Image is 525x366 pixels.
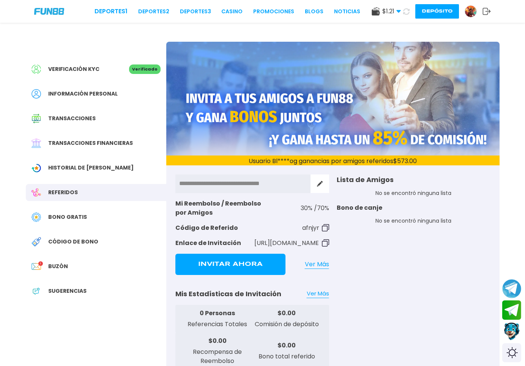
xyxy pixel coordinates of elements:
[302,223,319,232] p: afnjyr
[26,233,166,250] a: Redeem BonusCódigo de bono
[465,5,482,17] a: Avatar
[415,4,459,19] button: Depósito
[48,287,87,295] span: Sugerencias
[26,135,166,152] a: Financial TransactionTransacciones financieras
[502,279,521,298] button: Join telegram channel
[48,213,87,221] span: Bono Gratis
[175,239,250,248] p: Enlace de Invitación
[26,258,166,275] a: InboxBuzón1
[183,336,252,346] p: $ 0.00
[48,238,98,246] span: Código de bono
[26,159,166,176] a: Wagering TransactionHistorial de [PERSON_NAME]
[334,8,360,16] a: NOTICIAS
[32,262,41,271] img: Inbox
[252,309,322,318] p: $ 0.00
[175,223,298,232] p: Código de Referido
[253,8,294,16] a: Promociones
[322,224,329,231] img: Copy Code
[166,156,500,167] p: Usuario Bl****og ganancias por amigos referidos $ 573.00
[32,212,41,222] img: Free Bonus
[26,184,166,201] a: ReferralReferidos
[26,61,166,78] a: Verificación KYCVerificado
[252,320,322,329] p: Comisión de depósito
[305,8,323,16] a: BLOGS
[252,352,322,361] p: Bono total referido
[502,322,521,341] button: Contact customer service
[302,223,329,232] button: afnjyr
[183,347,252,366] p: Recompensa de Reembolso
[175,199,296,217] p: Mi Reembolso / Reembolso por Amigos
[48,188,78,196] span: Referidos
[307,289,329,298] a: Ver Más
[32,114,41,123] img: Transaction History
[32,138,41,148] img: Financial Transaction
[26,110,166,127] a: Transaction HistoryTransacciones
[337,189,490,197] p: No se encontró ninguna lista
[32,286,41,296] img: App Feedback
[48,115,96,123] span: Transacciones
[252,341,322,350] p: $ 0.00
[32,188,41,197] img: Referral
[32,89,41,99] img: Personal
[32,237,41,247] img: Redeem Bonus
[254,239,329,248] button: [URL][DOMAIN_NAME]
[180,8,211,16] a: Deportes3
[26,85,166,102] a: PersonalInformación personal
[26,283,166,300] a: App FeedbackSugerencias
[175,254,285,275] button: Invitar Ahora
[48,262,68,270] span: Buzón
[502,300,521,320] button: Join telegram
[502,343,521,362] div: Switch theme
[166,42,500,156] img: Referral Banner
[48,90,118,98] span: Información personal
[305,260,329,269] a: Ver Más
[48,164,134,172] span: Historial de [PERSON_NAME]
[183,309,252,318] p: 0 Personas
[48,139,133,147] span: Transacciones financieras
[26,209,166,226] a: Free BonusBono Gratis
[129,64,161,74] p: Verificado
[34,8,64,14] img: Company Logo
[32,163,41,173] img: Wagering Transaction
[465,6,476,17] img: Avatar
[48,65,99,73] span: Verificación KYC
[322,239,329,247] img: Copy Code
[95,7,128,16] a: Deportes1
[337,217,490,225] p: No se encontró ninguna lista
[301,204,329,213] p: 30 % / 70 %
[38,261,43,266] p: 1
[382,7,401,16] span: $ 1.21
[183,320,252,329] p: Referencias Totales
[337,174,490,185] p: Lista de Amigos
[221,8,243,16] a: CASINO
[337,203,490,212] p: Bono de canje
[254,239,319,248] p: [URL][DOMAIN_NAME]
[138,8,169,16] a: Deportes2
[175,289,281,299] p: Mis Estadísticas de Invitación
